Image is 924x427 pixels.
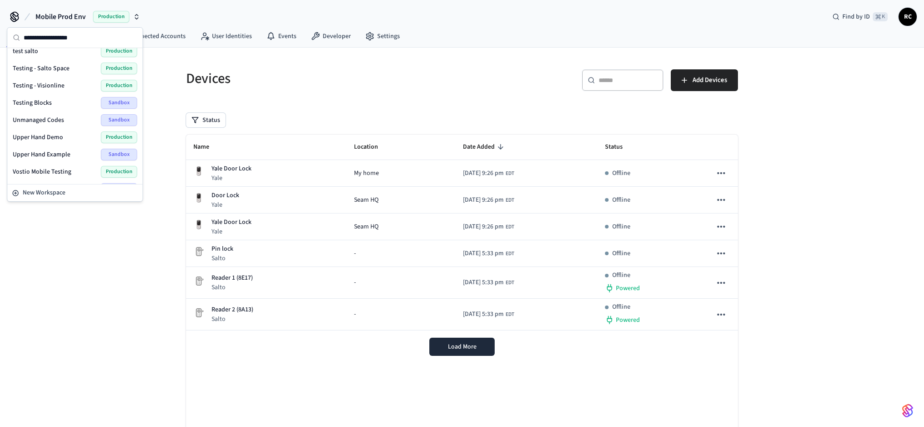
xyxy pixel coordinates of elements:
span: Production [93,11,129,23]
img: Yale Assure Touchscreen Wifi Smart Lock, Satin Nickel, Front [193,219,204,230]
div: Find by ID⌘ K [825,9,895,25]
span: Production [101,131,137,143]
span: Status [605,140,634,154]
button: Status [186,113,226,127]
a: Settings [358,28,407,44]
button: Add Devices [671,69,738,91]
span: New Workspace [23,188,65,198]
span: Production [101,166,137,178]
span: Production [101,45,137,57]
div: Suggestions [7,48,143,184]
span: My home [354,169,379,178]
span: Sandbox [101,149,137,160]
p: Yale [211,200,239,209]
span: Add Devices [693,74,727,86]
span: Testing - Visionline [13,81,64,90]
span: RC [899,9,916,25]
a: Developer [304,28,358,44]
span: - [354,249,356,258]
span: Date Added [463,140,506,154]
span: test salto [13,47,38,56]
span: EDT [506,311,514,319]
img: SeamLogoGradient.69752ec5.svg [902,403,913,418]
p: Offline [612,195,630,205]
img: Placeholder Lock Image [193,246,204,257]
div: America/Indianapolis [463,169,514,178]
span: Mobile Prod Env [35,11,86,22]
span: Location [354,140,390,154]
p: Door Lock [211,191,239,200]
img: Placeholder Lock Image [193,307,204,318]
div: America/Indianapolis [463,278,514,287]
button: New Workspace [8,185,142,200]
p: Offline [612,222,630,232]
img: Yale Assure Touchscreen Wifi Smart Lock, Satin Nickel, Front [193,166,204,177]
span: [DATE] 5:33 pm [463,278,504,287]
p: Pin lock [211,244,233,254]
p: Offline [612,271,630,280]
span: [DATE] 9:26 pm [463,222,504,232]
a: User Identities [193,28,259,44]
p: Yale [211,174,251,183]
p: Yale Door Lock [211,218,251,227]
span: - [354,278,356,287]
p: Salto [211,283,253,292]
span: EDT [506,250,514,258]
p: Offline [612,302,630,312]
span: Sandbox [101,114,137,126]
span: Sandbox [101,97,137,109]
p: Salto [211,315,253,324]
span: Seam HQ [354,195,378,205]
span: ⌘ K [873,12,888,21]
span: Find by ID [842,12,870,21]
span: - [354,310,356,319]
a: Events [259,28,304,44]
span: Powered [616,315,640,325]
span: EDT [506,196,514,204]
p: Yale Door Lock [211,164,251,174]
div: America/Indianapolis [463,222,514,232]
p: Yale [211,227,251,236]
span: EDT [506,223,514,231]
span: Production [101,80,137,92]
span: Sandbox [101,183,137,195]
span: Testing - Salto Space [13,64,69,73]
span: EDT [506,279,514,287]
table: sticky table [186,135,738,330]
span: Name [193,140,221,154]
span: EDT [506,170,514,178]
span: Powered [616,284,640,293]
p: Reader 1 (8E17) [211,273,253,283]
button: Load More [429,338,495,356]
span: Production [101,63,137,74]
p: Offline [612,249,630,258]
p: Reader 2 (8A13) [211,305,253,315]
span: [DATE] 9:26 pm [463,169,504,178]
span: Seam HQ [354,222,378,232]
span: Load More [448,342,477,351]
span: Unmanaged Codes [13,116,64,125]
div: America/Indianapolis [463,310,514,319]
div: America/Indianapolis [463,249,514,258]
div: America/Indianapolis [463,195,514,205]
p: Salto [211,254,233,263]
p: Offline [612,169,630,178]
button: RC [899,8,917,26]
img: Yale Assure Touchscreen Wifi Smart Lock, Satin Nickel, Front [193,193,204,204]
h5: Devices [186,69,457,88]
span: Upper Hand Demo [13,133,63,142]
span: Upper Hand Example [13,150,70,159]
a: Connected Accounts [111,28,193,44]
span: [DATE] 5:33 pm [463,310,504,319]
span: [DATE] 5:33 pm [463,249,504,258]
span: [DATE] 9:26 pm [463,195,504,205]
span: Testing Blocks [13,98,52,107]
img: Placeholder Lock Image [193,276,204,286]
span: Vostio Mobile Testing [13,167,71,176]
